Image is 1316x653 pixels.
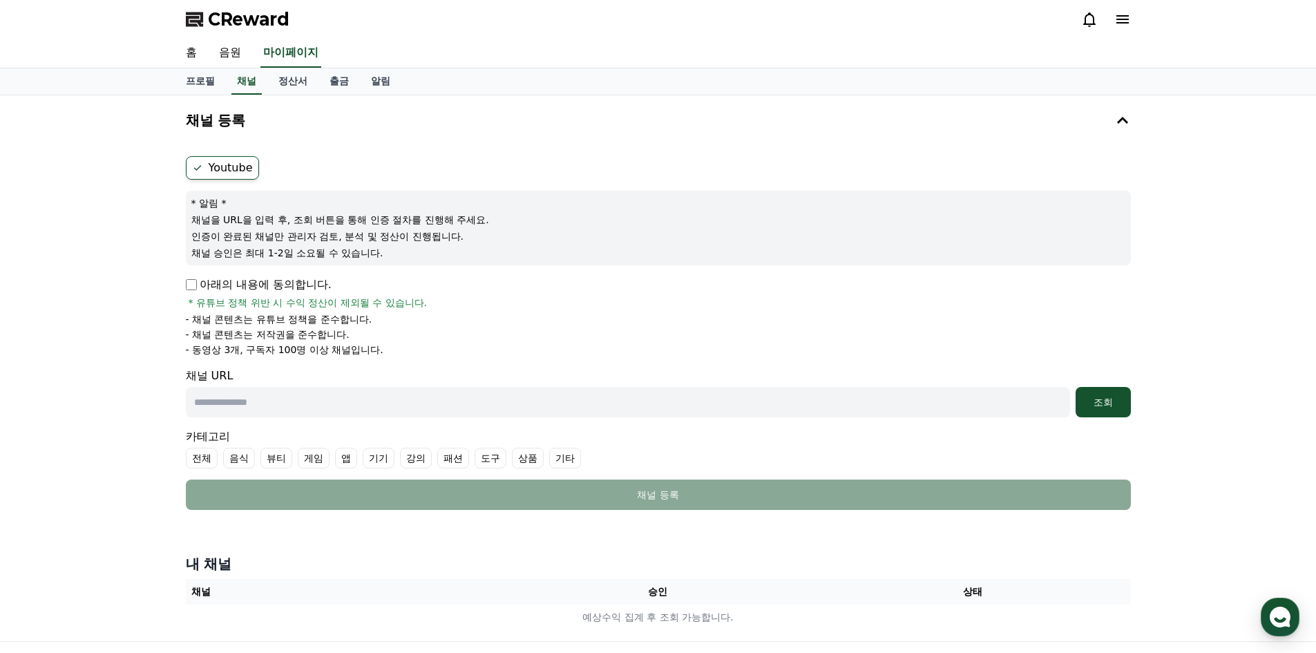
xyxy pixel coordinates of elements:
[186,113,246,128] h4: 채널 등록
[260,448,292,469] label: 뷰티
[549,448,581,469] label: 기타
[363,448,394,469] label: 기기
[186,156,259,180] label: Youtube
[213,459,230,470] span: 설정
[180,101,1136,140] button: 채널 등록
[298,448,330,469] label: 게임
[186,579,501,605] th: 채널
[437,448,469,469] label: 패션
[4,438,91,473] a: 홈
[213,488,1103,502] div: 채널 등록
[260,39,321,68] a: 마이페이지
[91,438,178,473] a: 대화
[175,68,226,95] a: 프로필
[815,579,1130,605] th: 상태
[186,343,383,357] p: - 동영상 3개, 구독자 100명 이상 채널입니다.
[231,68,262,95] a: 채널
[191,213,1125,227] p: 채널을 URL을 입력 후, 조회 버튼을 통해 인증 절차를 진행해 주세요.
[186,480,1131,510] button: 채널 등록
[178,438,265,473] a: 설정
[186,8,289,30] a: CReward
[267,68,318,95] a: 정산서
[475,448,506,469] label: 도구
[360,68,401,95] a: 알림
[186,328,350,341] p: - 채널 콘텐츠는 저작권을 준수합니다.
[186,312,372,326] p: - 채널 콘텐츠는 유튜브 정책을 준수합니다.
[186,368,1131,417] div: 채널 URL
[191,229,1125,243] p: 인증이 완료된 채널만 관리자 검토, 분석 및 정산이 진행됩니다.
[191,246,1125,260] p: 채널 승인은 최대 1-2일 소요될 수 있습니다.
[335,448,357,469] label: 앱
[512,448,544,469] label: 상품
[186,276,332,293] p: 아래의 내용에 동의합니다.
[318,68,360,95] a: 출금
[400,448,432,469] label: 강의
[186,448,218,469] label: 전체
[1076,387,1131,417] button: 조회
[186,428,1131,469] div: 카테고리
[126,460,143,471] span: 대화
[186,554,1131,574] h4: 내 채널
[189,296,428,310] span: * 유튜브 정책 위반 시 수익 정산이 제외될 수 있습니다.
[208,8,289,30] span: CReward
[44,459,52,470] span: 홈
[500,579,815,605] th: 승인
[1081,395,1125,409] div: 조회
[186,605,1131,630] td: 예상수익 집계 후 조회 가능합니다.
[208,39,252,68] a: 음원
[175,39,208,68] a: 홈
[223,448,255,469] label: 음식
